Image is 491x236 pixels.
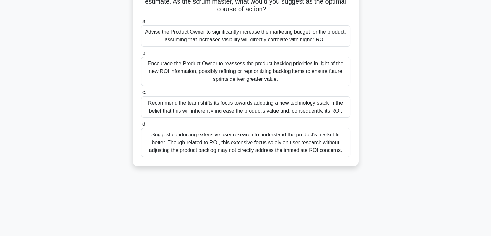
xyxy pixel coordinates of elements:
div: Suggest conducting extensive user research to understand the product's market fit better. Though ... [141,128,350,157]
div: Advise the Product Owner to significantly increase the marketing budget for the product, assuming... [141,25,350,47]
div: Recommend the team shifts its focus towards adopting a new technology stack in the belief that th... [141,96,350,118]
span: c. [142,90,146,95]
span: a. [142,18,147,24]
span: b. [142,50,147,56]
span: d. [142,121,147,127]
div: Encourage the Product Owner to reassess the product backlog priorities in light of the new ROI in... [141,57,350,86]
